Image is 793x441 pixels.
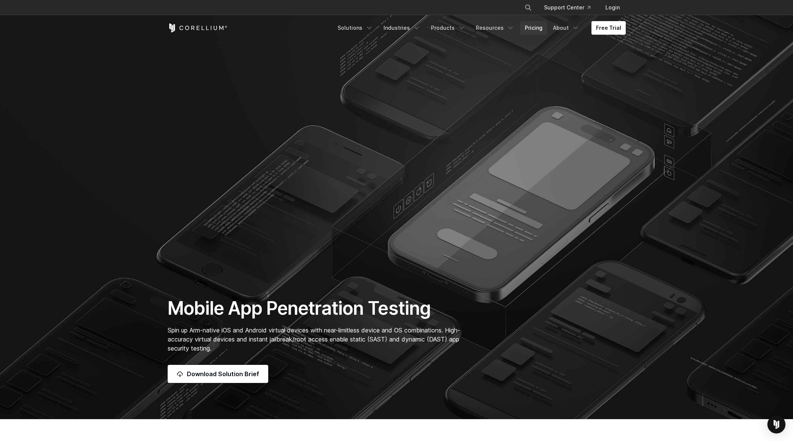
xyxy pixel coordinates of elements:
a: Solutions [333,21,377,35]
a: Corellium Home [168,23,228,32]
span: Spin up Arm-native iOS and Android virtual devices with near-limitless device and OS combinations... [168,326,460,352]
div: Navigation Menu [333,21,626,35]
div: Open Intercom Messenger [767,415,785,433]
a: Pricing [520,21,547,35]
a: Products [426,21,470,35]
a: Industries [379,21,425,35]
a: About [549,21,584,35]
a: Resources [471,21,519,35]
div: Navigation Menu [515,1,626,14]
a: Download Solution Brief [168,365,268,383]
a: Free Trial [591,21,626,35]
h1: Mobile App Penetration Testing [168,297,468,320]
span: Download Solution Brief [187,369,259,378]
a: Login [599,1,626,14]
button: Search [521,1,535,14]
a: Support Center [538,1,596,14]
